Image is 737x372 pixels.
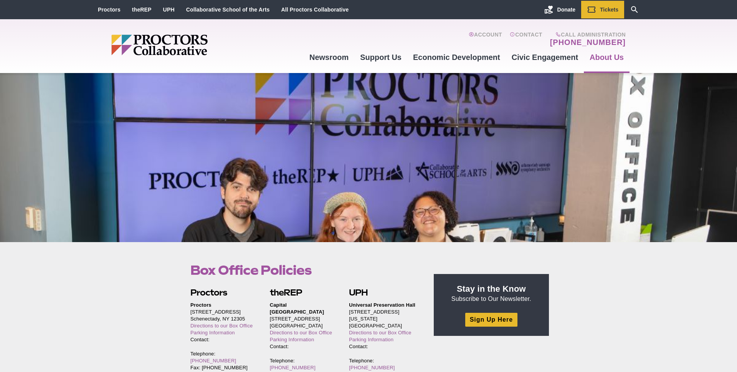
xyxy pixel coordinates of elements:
p: [STREET_ADDRESS] Schenectady, NY 12305 Contact: [190,302,258,343]
span: Tickets [600,7,618,13]
a: Directions to our Box Office [190,323,253,329]
a: Sign Up Here [465,313,517,326]
a: [PHONE_NUMBER] [349,365,395,370]
strong: Capital [GEOGRAPHIC_DATA] [270,302,324,315]
a: [PHONE_NUMBER] [190,358,236,364]
a: Search [624,1,645,18]
strong: Universal Preservation Hall [349,302,415,308]
h2: UPH [349,287,416,299]
p: [STREET_ADDRESS] [GEOGRAPHIC_DATA] Contact: [270,302,337,350]
a: Account [469,32,502,47]
a: Collaborative School of the Arts [186,7,270,13]
a: Directions to our Box Office [349,330,411,335]
img: Proctors logo [111,35,267,55]
a: Economic Development [407,47,506,68]
a: Proctors [98,7,121,13]
a: Support Us [354,47,407,68]
a: Civic Engagement [506,47,584,68]
h2: theREP [270,287,337,299]
a: Tickets [581,1,624,18]
a: About Us [584,47,630,68]
strong: Stay in the Know [457,284,526,294]
a: UPH [163,7,175,13]
a: Contact [510,32,542,47]
a: theREP [132,7,152,13]
p: Subscribe to Our Newsletter. [443,283,540,303]
a: Newsroom [304,47,354,68]
a: [PHONE_NUMBER] [270,365,316,370]
a: [PHONE_NUMBER] [550,38,626,47]
a: Directions to our Box Office [270,330,332,335]
a: Donate [539,1,581,18]
h1: Box Office Policies [190,263,416,277]
a: Parking Information [349,337,393,342]
a: All Proctors Collaborative [281,7,349,13]
span: Donate [557,7,575,13]
strong: Proctors [190,302,212,308]
a: Parking Information [270,337,314,342]
span: Call Administration [548,32,626,38]
p: [STREET_ADDRESS][US_STATE] [GEOGRAPHIC_DATA] Contact: [349,302,416,350]
a: Parking Information [190,330,235,335]
h2: Proctors [190,287,258,299]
